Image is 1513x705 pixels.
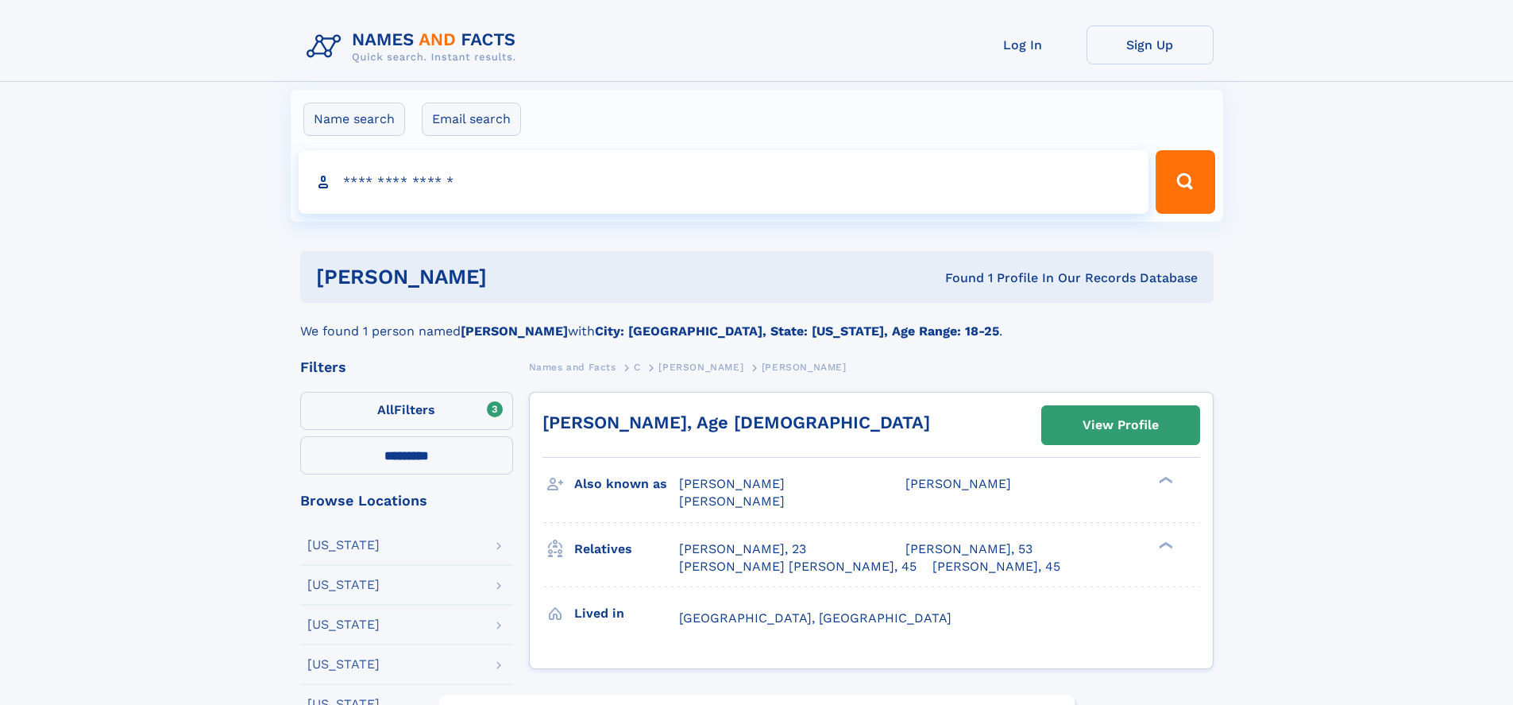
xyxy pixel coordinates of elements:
[634,362,641,373] span: C
[658,357,743,377] a: [PERSON_NAME]
[1155,475,1174,486] div: ❯
[307,539,380,552] div: [US_STATE]
[529,357,616,377] a: Names and Facts
[1155,540,1174,550] div: ❯
[1087,25,1214,64] a: Sign Up
[377,402,394,417] span: All
[307,658,380,671] div: [US_STATE]
[1083,407,1159,444] div: View Profile
[574,600,679,627] h3: Lived in
[307,579,380,591] div: [US_STATE]
[422,103,521,136] label: Email search
[1042,406,1199,444] a: View Profile
[679,494,785,509] span: [PERSON_NAME]
[300,360,513,374] div: Filters
[574,471,679,498] h3: Also known as
[679,558,917,575] a: [PERSON_NAME] [PERSON_NAME], 45
[932,558,1060,575] a: [PERSON_NAME], 45
[716,269,1198,287] div: Found 1 Profile In Our Records Database
[1156,150,1214,214] button: Search Button
[634,357,641,377] a: C
[316,267,716,287] h1: [PERSON_NAME]
[905,476,1011,491] span: [PERSON_NAME]
[300,25,529,68] img: Logo Names and Facts
[300,494,513,508] div: Browse Locations
[658,362,743,373] span: [PERSON_NAME]
[959,25,1087,64] a: Log In
[574,536,679,563] h3: Relatives
[300,392,513,430] label: Filters
[307,618,380,631] div: [US_STATE]
[679,610,951,626] span: [GEOGRAPHIC_DATA], [GEOGRAPHIC_DATA]
[595,323,999,339] b: City: [GEOGRAPHIC_DATA], State: [US_STATE], Age Range: 18-25
[679,476,785,491] span: [PERSON_NAME]
[461,323,568,339] b: [PERSON_NAME]
[542,413,930,432] a: [PERSON_NAME], Age [DEMOGRAPHIC_DATA]
[905,540,1032,558] a: [PERSON_NAME], 53
[679,540,806,558] a: [PERSON_NAME], 23
[299,150,1149,214] input: search input
[762,362,847,373] span: [PERSON_NAME]
[300,303,1214,341] div: We found 1 person named with .
[303,103,405,136] label: Name search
